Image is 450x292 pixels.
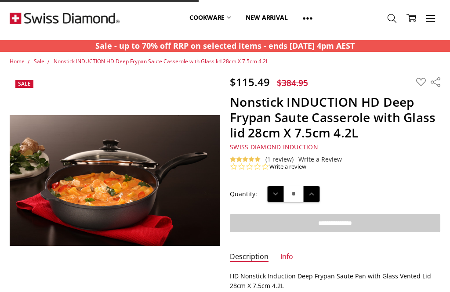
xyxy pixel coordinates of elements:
[280,252,293,262] a: Info
[277,77,308,89] span: $384.95
[18,80,31,87] span: Sale
[298,156,342,163] a: Write a Review
[230,143,318,151] span: Swiss Diamond Induction
[54,58,269,65] a: Nonstick INDUCTION HD Deep Frypan Saute Casserole with Glass lid 28cm X 7.5cm 4.2L
[269,163,306,171] a: Write a review
[230,271,440,291] p: HD Nonstick Induction Deep Frypan Saute Pan with Glass Vented Lid 28cm X 7.5cm 4.2L
[230,94,440,141] h1: Nonstick INDUCTION HD Deep Frypan Saute Casserole with Glass lid 28cm X 7.5cm 4.2L
[230,189,257,199] label: Quantity:
[34,58,44,65] a: Sale
[230,75,270,89] span: $115.49
[10,58,25,65] a: Home
[95,40,355,51] strong: Sale - up to 70% off RRP on selected items - ends [DATE] 4pm AEST
[265,156,294,163] a: (1 review)
[230,252,269,262] a: Description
